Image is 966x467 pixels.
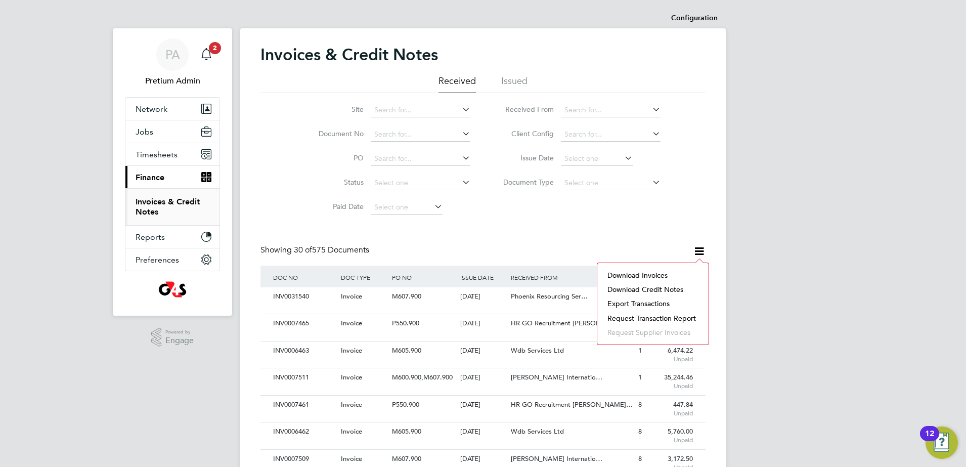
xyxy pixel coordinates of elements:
[271,314,338,333] div: INV0007465
[496,178,554,187] label: Document Type
[294,245,312,255] span: 30 of
[371,152,470,166] input: Search for...
[125,226,219,248] button: Reports
[644,342,695,368] div: 6,474.22
[341,319,362,327] span: Invoice
[638,400,642,409] span: 8
[271,266,338,289] div: DOC NO
[371,176,470,190] input: Select one
[511,427,564,436] span: Wdb Services Ltd
[647,409,693,417] span: Unpaid
[602,268,704,282] li: Download invoices
[602,296,704,311] li: Export transactions
[271,396,338,414] div: INV0007461
[458,287,509,306] div: [DATE]
[341,373,362,381] span: Invoice
[501,75,528,93] li: Issued
[511,454,602,463] span: [PERSON_NAME] Internatio…
[305,105,364,114] label: Site
[925,434,934,447] div: 12
[136,255,179,265] span: Preferences
[125,248,219,271] button: Preferences
[638,454,642,463] span: 8
[508,266,593,289] div: RECEIVED FROM
[511,319,633,327] span: HR GO Recruitment [PERSON_NAME]…
[165,336,194,345] span: Engage
[165,328,194,336] span: Powered by
[305,153,364,162] label: PO
[602,311,704,325] li: Request transaction report
[647,355,693,363] span: Unpaid
[392,319,419,327] span: P550.900
[511,292,588,301] span: Phoenix Resourcing Ser…
[926,427,958,459] button: Open Resource Center, 12 new notifications
[496,129,554,138] label: Client Config
[371,103,470,117] input: Search for...
[593,266,644,289] div: AGE (DAYS)
[389,266,457,289] div: PO NO
[392,292,421,301] span: M607.900
[561,128,661,142] input: Search for...
[458,396,509,414] div: [DATE]
[260,245,371,256] div: Showing
[458,314,509,333] div: [DATE]
[511,400,633,409] span: HR GO Recruitment [PERSON_NAME]…
[341,400,362,409] span: Invoice
[371,128,470,142] input: Search for...
[294,245,369,255] span: 575 Documents
[136,127,153,137] span: Jobs
[644,422,695,449] div: 5,760.00
[644,368,695,395] div: 35,244.46
[341,427,362,436] span: Invoice
[125,281,220,298] a: Go to home page
[338,266,389,289] div: DOC TYPE
[125,120,219,143] button: Jobs
[511,346,564,355] span: Wdb Services Ltd
[136,197,200,217] a: Invoices & Credit Notes
[392,346,421,355] span: M605.900
[125,98,219,120] button: Network
[458,422,509,441] div: [DATE]
[136,232,165,242] span: Reports
[458,368,509,387] div: [DATE]
[125,188,219,225] div: Finance
[638,373,642,381] span: 1
[271,422,338,441] div: INV0006462
[136,104,167,114] span: Network
[496,105,554,114] label: Received From
[125,75,220,87] span: Pretium Admin
[511,373,602,381] span: [PERSON_NAME] Internatio…
[561,176,661,190] input: Select one
[638,427,642,436] span: 8
[341,346,362,355] span: Invoice
[392,427,421,436] span: M605.900
[136,173,164,182] span: Finance
[496,153,554,162] label: Issue Date
[671,8,718,28] li: Configuration
[561,103,661,117] input: Search for...
[305,178,364,187] label: Status
[602,282,704,296] li: Download credit notes
[305,129,364,138] label: Document No
[647,436,693,444] span: Unpaid
[458,266,509,289] div: ISSUE DATE
[392,400,419,409] span: P550.900
[260,45,438,65] h2: Invoices & Credit Notes
[136,150,178,159] span: Timesheets
[165,48,180,61] span: PA
[209,42,221,54] span: 2
[341,292,362,301] span: Invoice
[125,166,219,188] button: Finance
[458,342,509,360] div: [DATE]
[125,38,220,87] a: PAPretium Admin
[158,281,186,298] img: g4s1-logo-retina.png
[644,396,695,422] div: 447.84
[305,202,364,211] label: Paid Date
[125,143,219,165] button: Timesheets
[271,368,338,387] div: INV0007511
[647,382,693,390] span: Unpaid
[371,200,443,215] input: Select one
[151,328,194,347] a: Powered byEngage
[392,373,453,381] span: M600.900,M607.900
[438,75,476,93] li: Received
